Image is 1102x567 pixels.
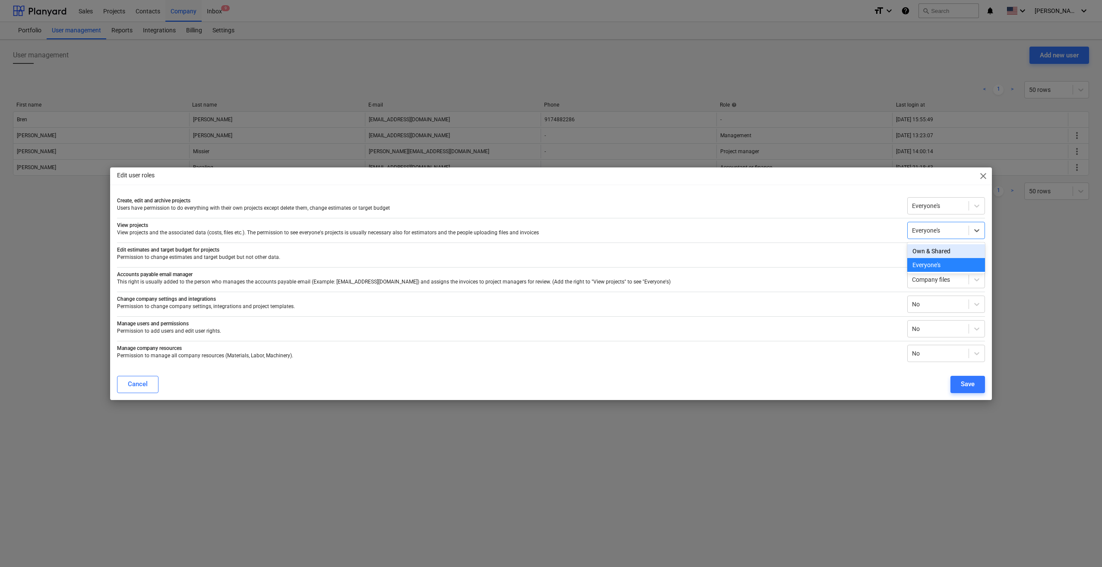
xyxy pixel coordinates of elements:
p: View projects and the associated data (costs, files etc.). The permission to see everyone's proje... [117,229,900,236]
button: Save [950,376,985,393]
p: Permission to add users and edit user rights. [117,328,900,335]
div: Save [961,378,975,390]
p: Permission to change estimates and target budget but not other data. [117,254,900,261]
div: Own & Shared [907,244,985,258]
p: Edit estimates and target budget for projects [117,246,900,254]
iframe: Chat Widget [1059,526,1102,567]
p: Accounts payable email manager [117,271,900,278]
div: Everyone's [907,258,985,272]
p: Users have permission to do everything with their own projects except delete them, change estimat... [117,205,900,212]
p: View projects [117,222,900,229]
p: Create, edit and archive projects [117,197,900,205]
p: Permission to change company settings, integrations and project templates. [117,303,900,310]
div: Cancel [128,378,148,390]
span: close [978,171,988,181]
button: Cancel [117,376,158,393]
p: Manage company resources [117,345,900,352]
p: Edit user roles [117,171,155,180]
p: This right is usually added to the person who manages the accounts payable email (Example: [EMAIL... [117,278,900,286]
p: Change company settings and integrations [117,296,900,303]
p: Manage users and permissions [117,320,900,328]
p: Permission to manage all company resources (Materials, Labor, Machinery). [117,352,900,359]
